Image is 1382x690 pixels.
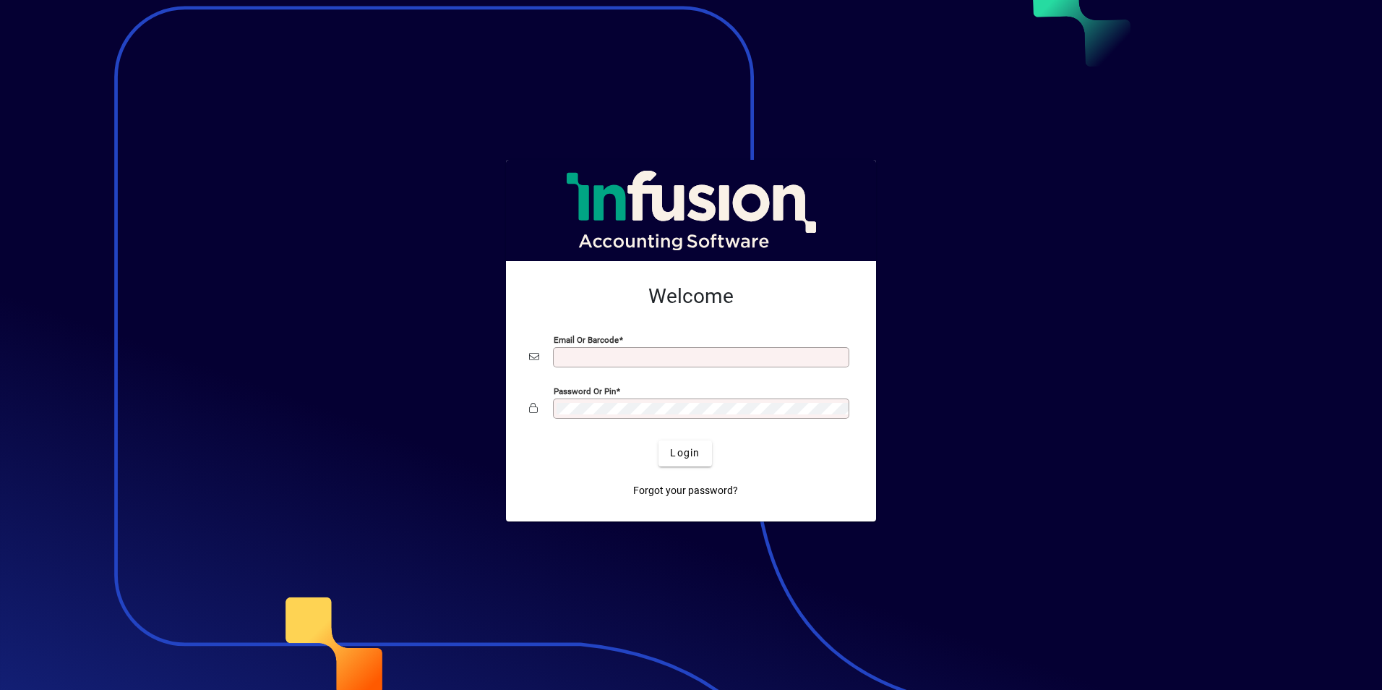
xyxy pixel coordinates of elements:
mat-label: Password or Pin [554,386,616,396]
span: Forgot your password? [633,483,738,498]
span: Login [670,446,700,461]
mat-label: Email or Barcode [554,334,619,344]
a: Forgot your password? [627,478,744,504]
h2: Welcome [529,284,853,309]
button: Login [658,440,711,467]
